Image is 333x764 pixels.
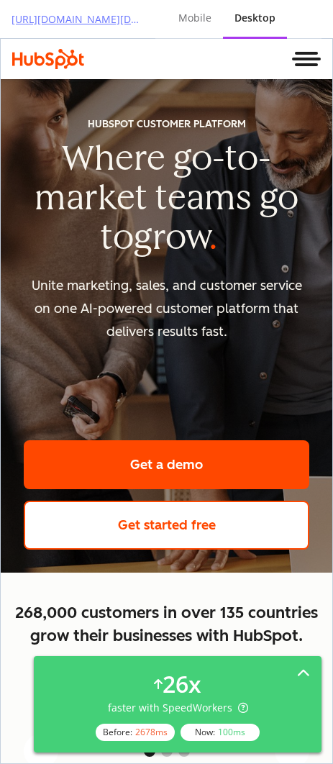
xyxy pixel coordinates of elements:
[218,726,245,738] div: 100 ms
[234,11,275,25] div: Desktop
[133,178,232,351] li: grow
[23,401,309,450] a: Get a demo
[23,99,309,218] h1: Where go-to-market teams go to
[12,620,158,683] li: 1 of 5
[12,563,320,609] h2: 268,000 customers in over 135 countries grow their businesses with HubSpot.
[135,726,168,738] div: 2678 ms
[163,668,201,701] div: 26 x
[23,235,309,304] p: Unite marketing, sales, and customer service on one AI-powered customer platform that delivers re...
[1,39,332,763] iframe: To enrich screen reader interactions, please activate Accessibility in Grammarly extension settings
[96,724,175,741] div: Before:
[181,724,260,741] div: Now:
[23,462,309,511] a: Get started free
[175,620,321,683] li: 2 of 5
[108,701,248,715] div: faster with SpeedWorkers
[87,78,245,94] p: HubSpot Customer Platform
[178,11,211,25] div: Mobile
[12,12,144,27] a: [URL][DOMAIN_NAME][DOMAIN_NAME]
